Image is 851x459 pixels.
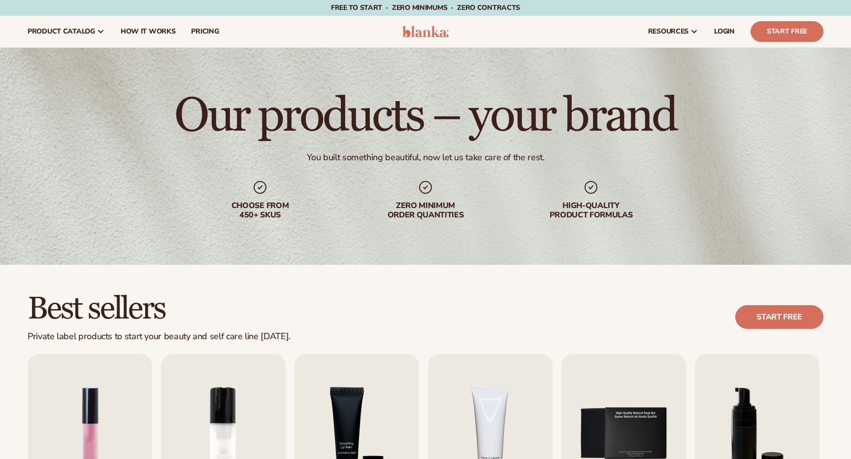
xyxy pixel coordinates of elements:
a: pricing [183,16,227,47]
a: How It Works [113,16,184,47]
div: You built something beautiful, now let us take care of the rest. [307,152,545,163]
span: Free to start · ZERO minimums · ZERO contracts [331,3,520,12]
div: Zero minimum order quantities [362,201,489,220]
a: Start Free [751,21,823,42]
span: How It Works [121,28,176,35]
a: Start free [735,305,823,329]
img: logo [402,26,449,37]
span: product catalog [28,28,95,35]
h2: Best sellers [28,292,291,325]
span: pricing [191,28,219,35]
a: product catalog [20,16,113,47]
a: resources [640,16,706,47]
div: High-quality product formulas [528,201,654,220]
h1: Our products – your brand [174,93,676,140]
span: resources [648,28,688,35]
a: LOGIN [706,16,743,47]
span: LOGIN [714,28,735,35]
div: Private label products to start your beauty and self care line [DATE]. [28,331,291,342]
div: Choose from 450+ Skus [197,201,323,220]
